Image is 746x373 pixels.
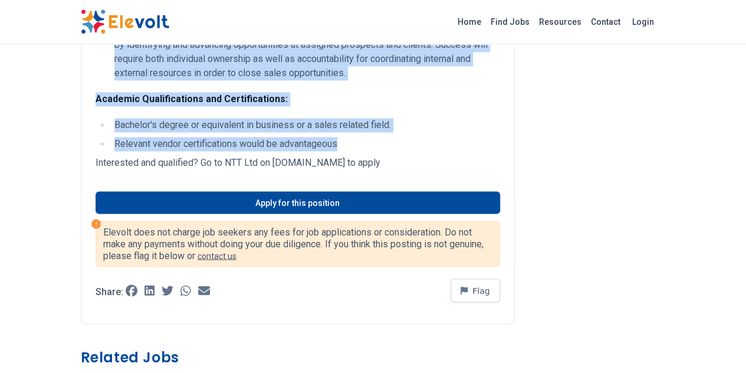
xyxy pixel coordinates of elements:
a: Login [625,10,661,34]
a: Resources [534,12,586,31]
p: Elevolt does not charge job seekers any fees for job applications or consideration. Do not make a... [103,226,492,261]
img: Elevolt [81,9,169,34]
li: Relevant vendor certifications would be advantageous [111,137,500,151]
h3: Related Jobs [81,348,515,367]
a: Contact [586,12,625,31]
strong: Academic Qualifications and Certifications: [96,93,288,104]
a: Home [453,12,486,31]
p: Interested and qualified? Go to NTT Ltd on [DOMAIN_NAME] to apply [96,156,500,170]
p: Share: [96,287,123,296]
iframe: Chat Widget [687,316,746,373]
li: Sales pursuit. The skills and knowledge that enable a sales team member to create success by iden... [111,24,500,80]
button: Flag [451,279,500,302]
a: Find Jobs [486,12,534,31]
a: Apply for this position [96,191,500,214]
li: Bachelor's degree or equivalent in business or a sales related field. [111,118,500,132]
a: contact us [198,251,236,260]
